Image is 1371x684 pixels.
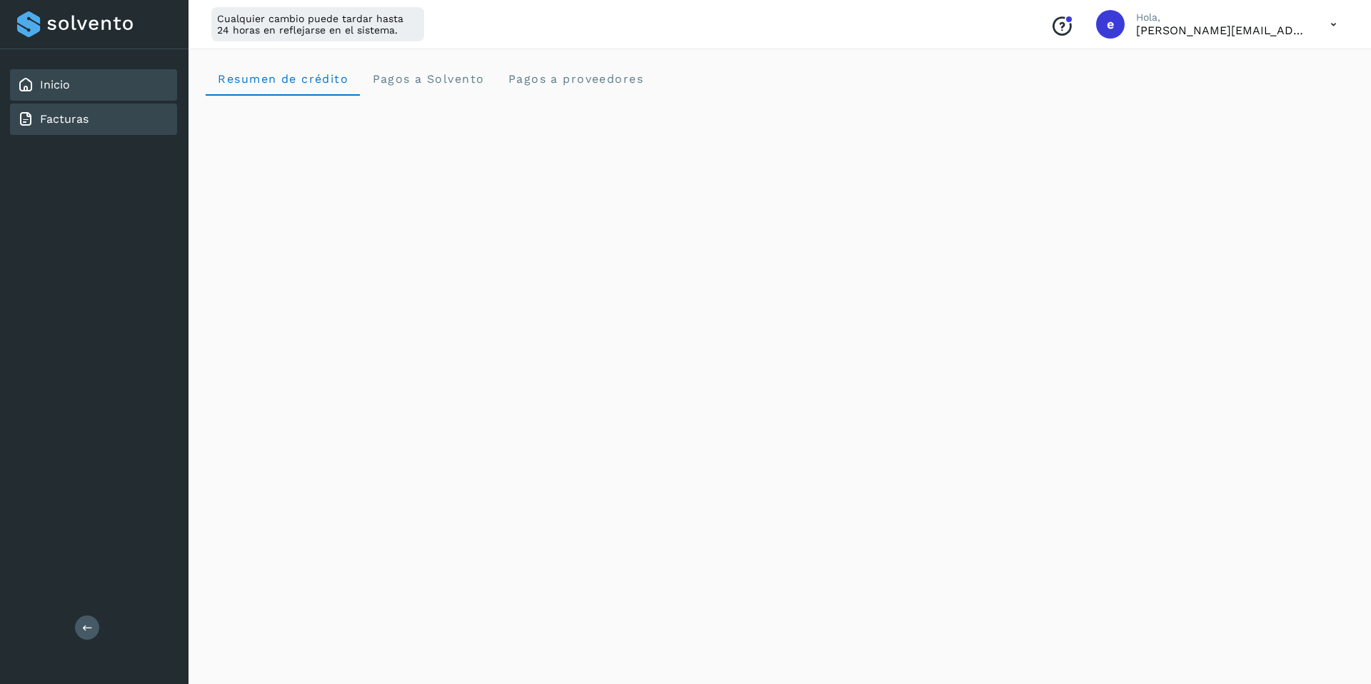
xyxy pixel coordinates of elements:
span: Pagos a proveedores [507,72,643,86]
p: Hola, [1136,11,1307,24]
p: ernesto+temporal@solvento.mx [1136,24,1307,37]
div: Facturas [10,104,177,135]
span: Pagos a Solvento [371,72,484,86]
span: Resumen de crédito [217,72,348,86]
a: Facturas [40,112,89,126]
a: Inicio [40,78,70,91]
div: Cualquier cambio puede tardar hasta 24 horas en reflejarse en el sistema. [211,7,424,41]
div: Inicio [10,69,177,101]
